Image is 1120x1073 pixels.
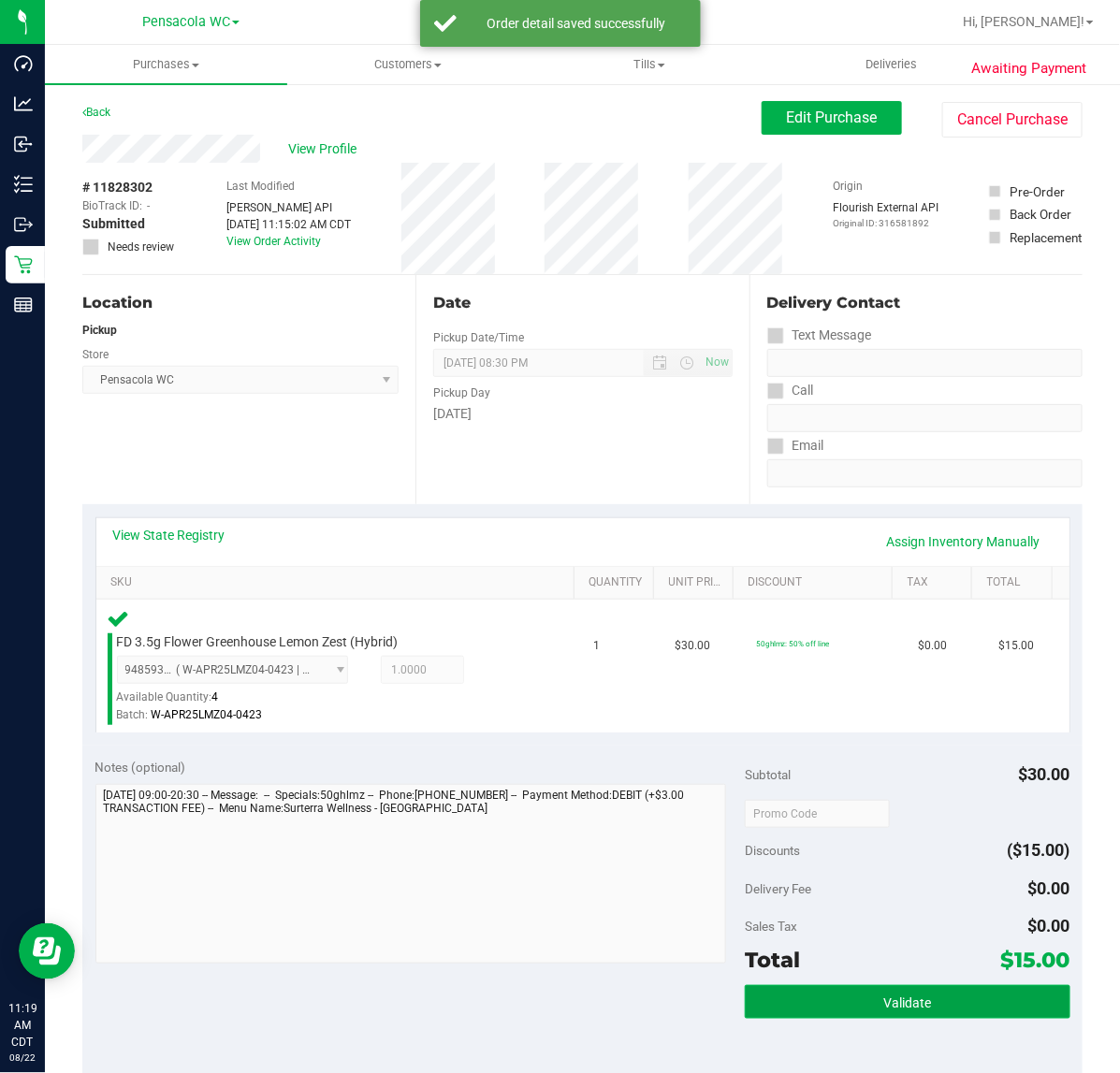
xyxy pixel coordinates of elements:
[45,45,287,84] a: Purchases
[767,292,1083,314] div: Delivery Contact
[1008,840,1070,860] span: ($15.00)
[14,296,33,314] inline-svg: Reports
[883,995,931,1010] span: Validate
[467,14,687,33] div: Order detail saved successfully
[19,923,75,979] iframe: Resource center
[288,139,363,159] span: View Profile
[117,633,399,651] span: FD 3.5g Flower Greenhouse Lemon Zest (Hybrid)
[14,54,33,73] inline-svg: Dashboard
[756,639,830,648] span: 50ghlmz: 50% off line
[745,800,890,828] input: Promo Code
[675,637,710,655] span: $30.00
[1028,916,1070,935] span: $0.00
[8,1051,36,1065] p: 08/22
[117,708,149,721] span: Batch:
[767,322,872,349] label: Text Message
[787,109,878,126] span: Edit Purchase
[1010,205,1071,224] div: Back Order
[14,94,33,113] inline-svg: Analytics
[745,881,811,896] span: Delivery Fee
[771,45,1013,84] a: Deliveries
[745,767,791,782] span: Subtotal
[749,575,886,590] a: Discount
[152,708,263,721] span: W-APR25LMZ04-0423
[999,637,1035,655] span: $15.00
[82,346,109,363] label: Store
[433,404,732,424] div: [DATE]
[767,377,814,404] label: Call
[433,384,490,401] label: Pickup Day
[833,216,938,230] p: Original ID: 316581892
[82,292,399,314] div: Location
[433,292,732,314] div: Date
[971,58,1086,80] span: Awaiting Payment
[82,178,153,197] span: # 11828302
[1010,228,1082,247] div: Replacement
[767,432,824,459] label: Email
[594,637,601,655] span: 1
[108,239,174,255] span: Needs review
[833,178,863,195] label: Origin
[433,329,524,346] label: Pickup Date/Time
[45,56,287,73] span: Purchases
[1001,947,1070,973] span: $15.00
[226,235,321,248] a: View Order Activity
[82,324,117,337] strong: Pickup
[110,575,567,590] a: SKU
[117,684,360,720] div: Available Quantity:
[745,947,800,973] span: Total
[14,175,33,194] inline-svg: Inventory
[1010,182,1065,201] div: Pre-Order
[287,45,530,84] a: Customers
[212,690,219,703] span: 4
[745,919,797,934] span: Sales Tax
[942,102,1083,138] button: Cancel Purchase
[762,101,902,135] button: Edit Purchase
[147,197,150,214] span: -
[82,197,142,214] span: BioTrack ID:
[767,404,1083,432] input: Format: (999) 999-9999
[987,575,1044,590] a: Total
[82,106,110,119] a: Back
[908,575,965,590] a: Tax
[95,760,186,775] span: Notes (optional)
[840,56,942,73] span: Deliveries
[1028,878,1070,898] span: $0.00
[963,14,1084,29] span: Hi, [PERSON_NAME]!
[875,526,1053,558] a: Assign Inventory Manually
[1019,764,1070,784] span: $30.00
[745,985,1069,1019] button: Validate
[767,349,1083,377] input: Format: (999) 999-9999
[589,575,646,590] a: Quantity
[14,135,33,153] inline-svg: Inbound
[745,834,800,867] span: Discounts
[833,199,938,230] div: Flourish External API
[529,45,771,84] a: Tills
[14,215,33,234] inline-svg: Outbound
[918,637,947,655] span: $0.00
[82,214,145,234] span: Submitted
[113,526,225,544] a: View State Registry
[226,178,295,195] label: Last Modified
[14,255,33,274] inline-svg: Retail
[8,1000,36,1051] p: 11:19 AM CDT
[530,56,770,73] span: Tills
[142,14,230,30] span: Pensacola WC
[226,199,351,216] div: [PERSON_NAME] API
[226,216,351,233] div: [DATE] 11:15:02 AM CDT
[669,575,726,590] a: Unit Price
[288,56,529,73] span: Customers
